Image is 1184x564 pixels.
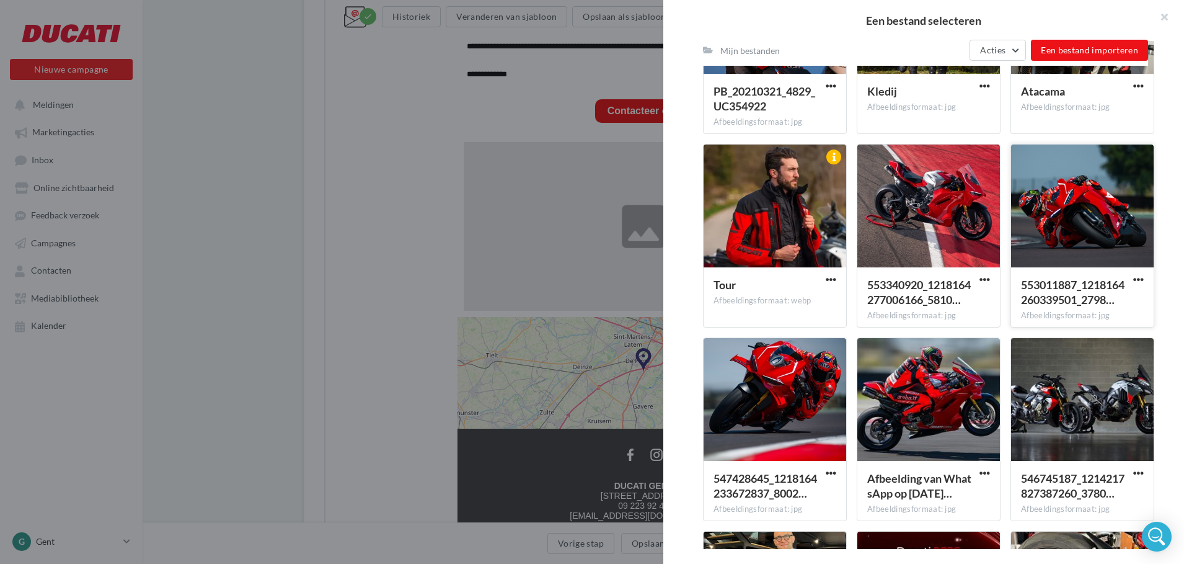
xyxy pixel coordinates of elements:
[867,310,990,321] div: Afbeeldingsformaat: jpg
[139,10,497,19] p: Wordt de e-mail niet correct weergegeven?
[1021,84,1065,98] span: Atacama
[713,295,836,307] div: Afbeeldingsformaat: webp
[262,32,373,66] img: DExclusive_Gent_R.png
[867,278,971,307] span: 553340920_1218164277006166_5810204074597735830_n (1)
[381,10,409,19] u: Klik hier
[1021,504,1144,515] div: Afbeeldingsformaat: jpg
[683,15,1164,26] h2: Een bestand selecteren
[867,472,971,500] span: Afbeelding van WhatsApp op 2025-09-23 om 17.28.55_686567af
[713,84,815,113] span: PB_20210321_4829_UC354922
[713,472,817,500] span: 547428645_1218164233672837_8002529424562085339_n
[867,504,990,515] div: Afbeeldingsformaat: jpg
[1021,472,1124,500] span: 546745187_1214217827387260_3780435637252289996_n
[713,278,736,292] span: Tour
[1142,522,1172,552] div: Open Intercom Messenger
[713,504,836,515] div: Afbeeldingsformaat: jpg
[980,45,1005,55] span: Acties
[1021,278,1124,307] span: 553011887_1218164260339501_2798568707965458615_n (1)
[867,102,990,113] div: Afbeeldingsformaat: jpg
[720,45,780,57] div: Mijn bestanden
[970,40,1026,61] button: Acties
[1031,40,1148,61] button: Een bestand importeren
[867,84,897,98] span: Kledij
[1041,45,1138,55] span: Een bestand importeren
[1021,310,1144,321] div: Afbeeldingsformaat: jpg
[1021,102,1144,113] div: Afbeeldingsformaat: jpg
[138,79,498,319] img: Afbeelding_van_WhatsApp_op_2025-09-23_om_17.28.55_686567af.jpg
[713,117,836,128] div: Afbeeldingsformaat: jpg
